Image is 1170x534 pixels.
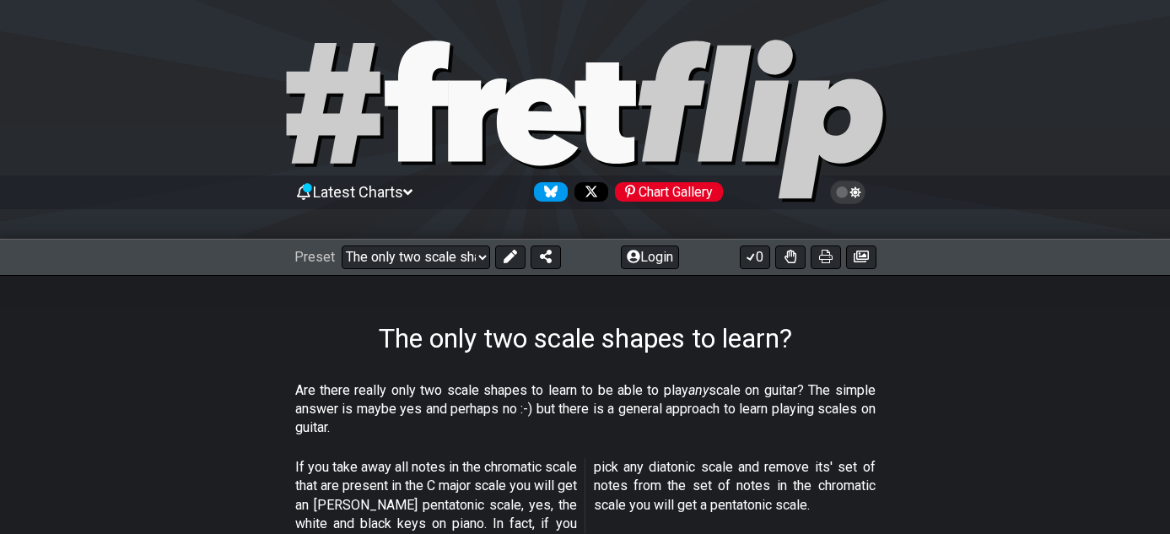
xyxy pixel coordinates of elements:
button: Toggle Dexterity for all fretkits [775,245,806,269]
button: 0 [740,245,770,269]
h1: The only two scale shapes to learn? [379,322,792,354]
p: If you take away all notes in the chromatic scale that are present in the C major scale you will ... [295,458,876,534]
span: Toggle light / dark theme [838,185,858,200]
button: Print [811,245,841,269]
p: Are there really only two scale shapes to learn to be able to play scale on guitar? The simple an... [295,381,876,438]
a: #fretflip at Pinterest [608,182,723,202]
em: any [688,382,709,398]
div: Chart Gallery [615,182,723,202]
select: Preset [342,245,490,269]
a: Follow #fretflip at X [568,182,608,202]
span: Latest Charts [313,183,403,201]
button: Create image [846,245,876,269]
a: Follow #fretflip at Bluesky [527,182,568,202]
button: Login [621,245,679,269]
span: Preset [294,249,335,265]
button: Share Preset [531,245,561,269]
button: Edit Preset [495,245,526,269]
